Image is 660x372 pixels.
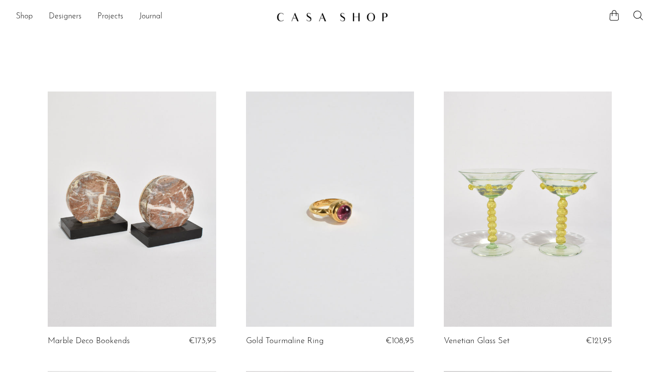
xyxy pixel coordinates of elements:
a: Designers [49,10,82,23]
a: Journal [139,10,163,23]
span: €173,95 [189,337,216,345]
a: Marble Deco Bookends [48,337,130,346]
ul: NEW HEADER MENU [16,8,268,25]
a: Gold Tourmaline Ring [246,337,324,346]
a: Shop [16,10,33,23]
a: Projects [97,10,123,23]
nav: Desktop navigation [16,8,268,25]
span: €108,95 [386,337,414,345]
a: Venetian Glass Set [444,337,509,346]
span: €121,95 [586,337,612,345]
